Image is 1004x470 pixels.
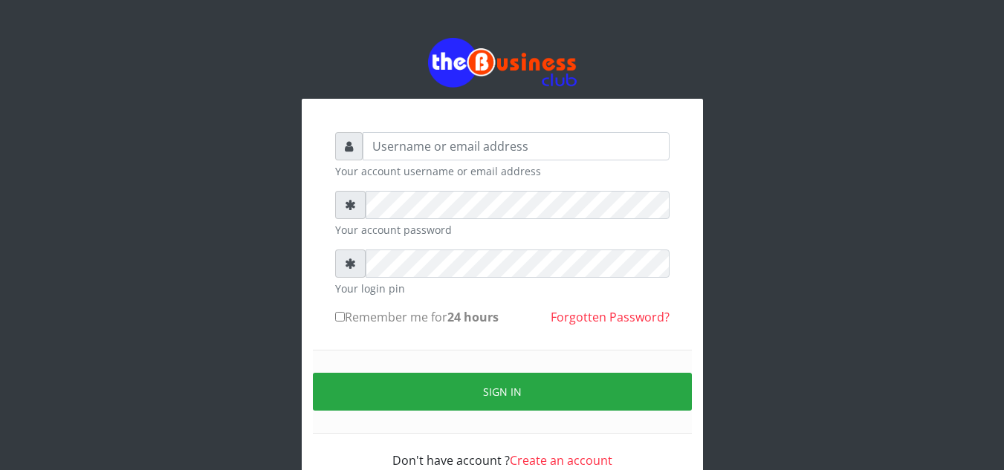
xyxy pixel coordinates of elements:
small: Your account username or email address [335,163,670,179]
div: Don't have account ? [335,434,670,469]
b: 24 hours [447,309,499,325]
a: Forgotten Password? [551,309,670,325]
small: Your account password [335,222,670,238]
input: Username or email address [363,132,670,160]
a: Create an account [510,452,612,469]
button: Sign in [313,373,692,411]
label: Remember me for [335,308,499,326]
input: Remember me for24 hours [335,312,345,322]
small: Your login pin [335,281,670,296]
